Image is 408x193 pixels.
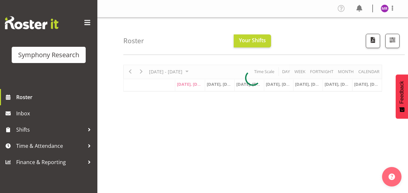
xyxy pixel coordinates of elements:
span: Shifts [16,125,84,135]
span: Inbox [16,109,94,118]
button: Filter Shifts [385,34,400,48]
div: Symphony Research [18,50,79,60]
img: help-xxl-2.png [389,174,395,180]
span: Time & Attendance [16,141,84,151]
button: Download a PDF of the roster according to the set date range. [366,34,380,48]
span: Finance & Reporting [16,157,84,167]
span: Roster [16,92,94,102]
span: Your Shifts [239,37,266,44]
span: Feedback [399,81,405,104]
h4: Roster [123,37,144,45]
img: Rosterit website logo [5,16,58,29]
button: Feedback - Show survey [396,74,408,119]
button: Your Shifts [234,34,271,47]
img: minu-rana11870.jpg [381,5,389,12]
